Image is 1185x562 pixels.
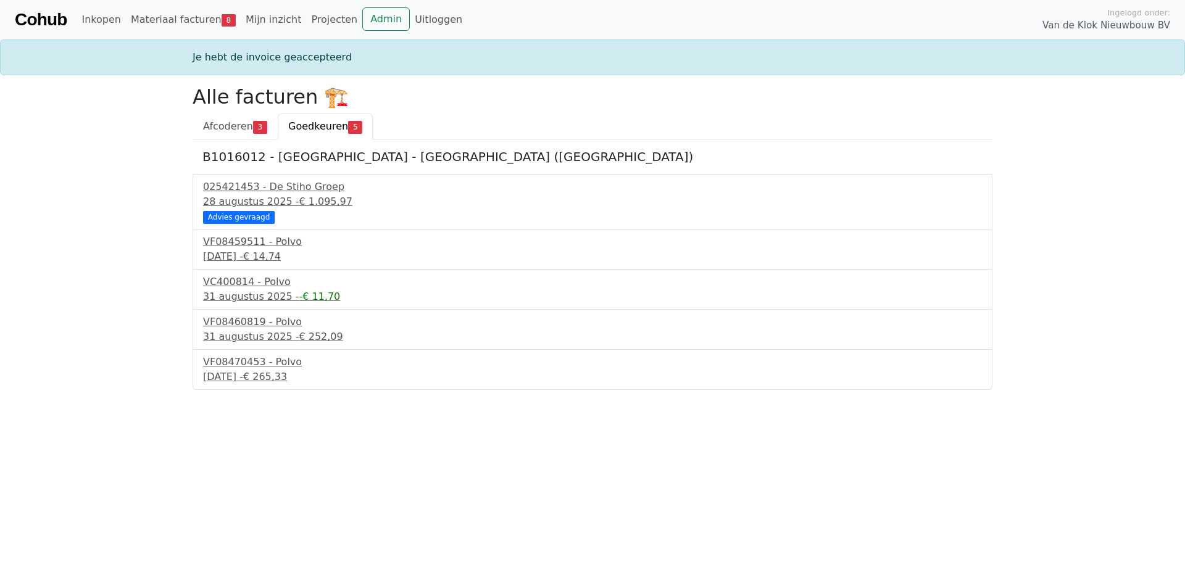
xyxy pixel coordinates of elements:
[203,275,982,289] div: VC400814 - Polvo
[299,196,352,207] span: € 1.095,97
[203,355,982,370] div: VF08470453 - Polvo
[203,370,982,384] div: [DATE] -
[410,7,467,32] a: Uitloggen
[203,180,982,194] div: 025421453 - De Stiho Groep
[253,121,267,133] span: 3
[299,331,343,342] span: € 252,09
[306,7,362,32] a: Projecten
[203,355,982,384] a: VF08470453 - Polvo[DATE] -€ 265,33
[1107,7,1170,19] span: Ingelogd onder:
[203,234,982,264] a: VF08459511 - Polvo[DATE] -€ 14,74
[203,329,982,344] div: 31 augustus 2025 -
[299,291,340,302] span: -€ 11,70
[203,289,982,304] div: 31 augustus 2025 -
[241,7,307,32] a: Mijn inzicht
[203,194,982,209] div: 28 augustus 2025 -
[222,14,236,27] span: 8
[193,85,992,109] h2: Alle facturen 🏗️
[203,211,275,223] div: Advies gevraagd
[15,5,67,35] a: Cohub
[288,120,348,132] span: Goedkeuren
[203,234,982,249] div: VF08459511 - Polvo
[278,114,373,139] a: Goedkeuren5
[243,250,281,262] span: € 14,74
[1042,19,1170,33] span: Van de Klok Nieuwbouw BV
[203,180,982,222] a: 025421453 - De Stiho Groep28 augustus 2025 -€ 1.095,97 Advies gevraagd
[203,315,982,344] a: VF08460819 - Polvo31 augustus 2025 -€ 252,09
[362,7,410,31] a: Admin
[202,149,983,164] h5: B1016012 - [GEOGRAPHIC_DATA] - [GEOGRAPHIC_DATA] ([GEOGRAPHIC_DATA])
[203,275,982,304] a: VC400814 - Polvo31 augustus 2025 --€ 11,70
[203,315,982,329] div: VF08460819 - Polvo
[185,50,1000,65] div: Je hebt de invoice geaccepteerd
[77,7,125,32] a: Inkopen
[203,249,982,264] div: [DATE] -
[348,121,362,133] span: 5
[126,7,241,32] a: Materiaal facturen8
[203,120,253,132] span: Afcoderen
[243,371,287,382] span: € 265,33
[193,114,278,139] a: Afcoderen3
